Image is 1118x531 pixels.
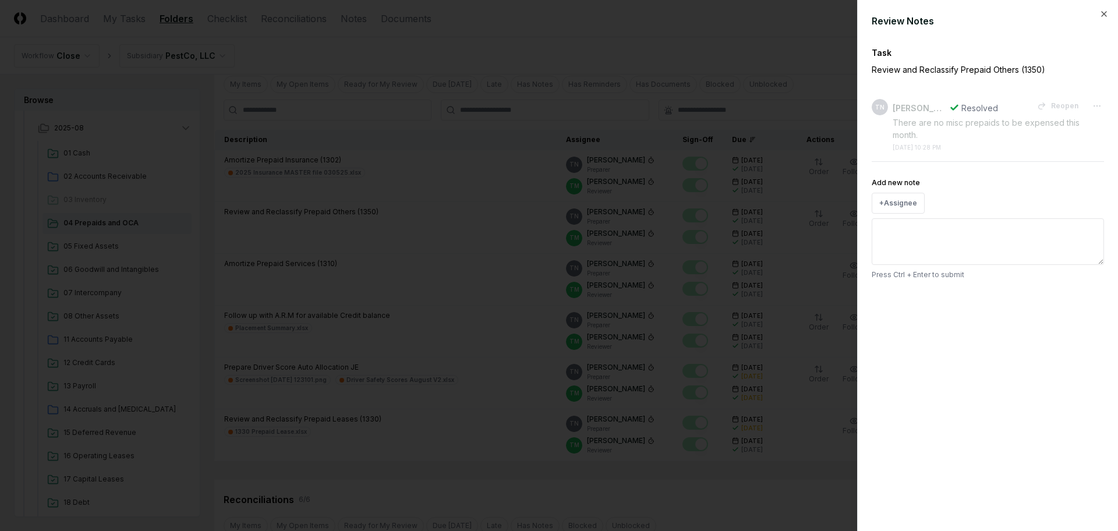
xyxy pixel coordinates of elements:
[1030,95,1085,116] button: Reopen
[872,47,1104,59] div: Task
[872,14,1104,28] div: Review Notes
[875,103,885,112] span: TN
[893,102,945,114] div: [PERSON_NAME]
[961,102,998,114] div: Resolved
[893,116,1104,141] div: There are no misc prepaids to be expensed this month.
[872,63,1064,76] p: Review and Reclassify Prepaid Others (1350)
[893,143,941,152] div: [DATE] 10:28 PM
[872,178,920,187] label: Add new note
[872,270,1104,280] p: Press Ctrl + Enter to submit
[872,193,925,214] button: +Assignee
